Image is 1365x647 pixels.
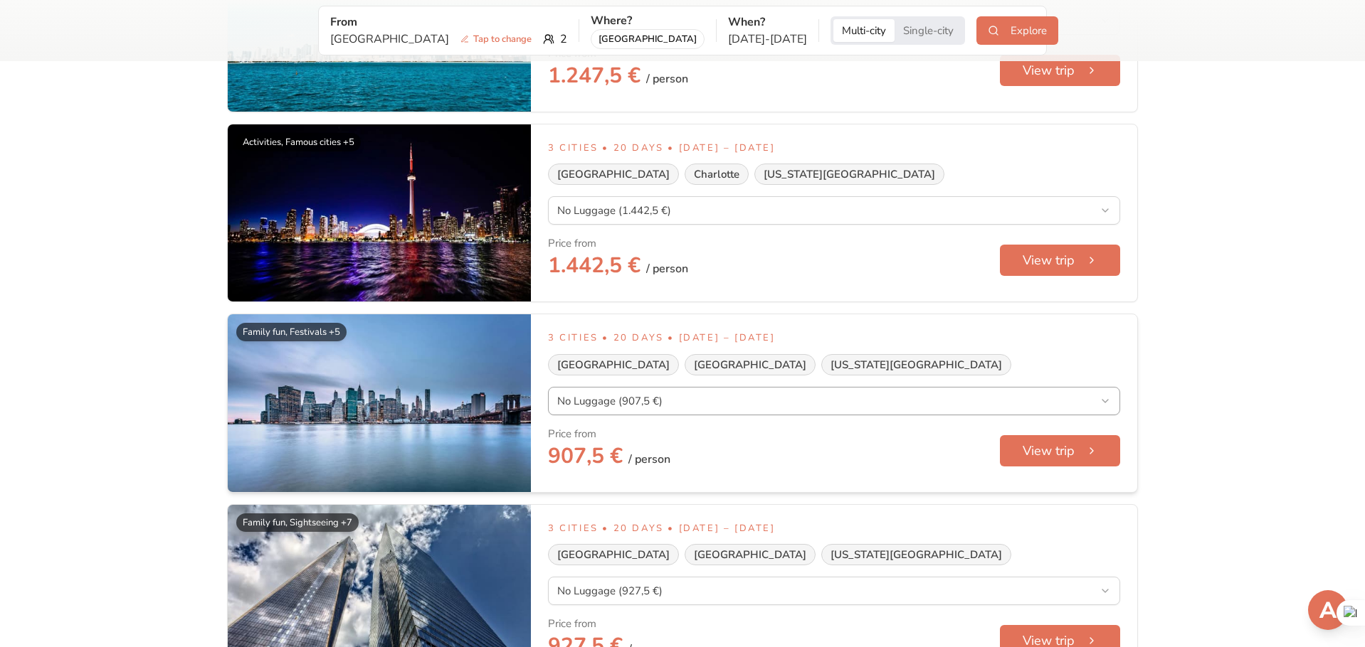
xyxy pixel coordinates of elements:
div: [GEOGRAPHIC_DATA] [685,544,816,565]
h2: 1.247,5 € [548,63,688,95]
img: Image of New York City Ny Us [228,314,531,492]
p: 3 Cities • 20 Days • [DATE] – [DATE] [548,331,1120,346]
p: [GEOGRAPHIC_DATA] [330,31,537,48]
div: [GEOGRAPHIC_DATA] [548,544,679,565]
div: Trip style [831,16,965,45]
div: Price from [548,236,596,250]
button: View trip [1000,55,1120,86]
span: Tap to change [455,32,537,46]
p: From [330,14,567,31]
p: 3 Cities • 20 Days • [DATE] – [DATE] [548,141,1120,156]
span: / person [646,70,688,87]
div: Family fun, Sightseeing +7 [236,513,359,532]
div: [GEOGRAPHIC_DATA] [548,164,679,185]
img: Image of Toronto On Ca [228,124,531,302]
p: When? [728,14,807,31]
img: Support [1311,593,1345,627]
button: View trip [1000,245,1120,276]
div: Charlotte [685,164,749,185]
p: Where? [591,12,705,29]
div: Activities, Famous cities +5 [236,133,361,151]
div: [GEOGRAPHIC_DATA] [591,29,705,49]
p: [DATE] - [DATE] [728,31,807,48]
button: Open support chat [1308,590,1348,630]
button: Explore [976,16,1058,45]
button: Single-city [895,19,962,42]
div: Family fun, Festivals +5 [236,323,347,341]
h2: 907,5 € [548,444,670,475]
span: / person [628,451,670,468]
span: / person [646,260,688,277]
div: [GEOGRAPHIC_DATA] [685,354,816,375]
button: Multi-city [833,19,895,42]
div: Price from [548,616,596,631]
div: [GEOGRAPHIC_DATA] [548,354,679,375]
button: View trip [1000,435,1120,466]
div: [US_STATE][GEOGRAPHIC_DATA] [821,354,1011,375]
div: [US_STATE][GEOGRAPHIC_DATA] [821,544,1011,565]
h2: 1.442,5 € [548,253,688,284]
div: 2 [330,31,567,48]
p: 3 Cities • 20 Days • [DATE] – [DATE] [548,522,1120,536]
div: [US_STATE][GEOGRAPHIC_DATA] [754,164,944,185]
div: Price from [548,427,596,441]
